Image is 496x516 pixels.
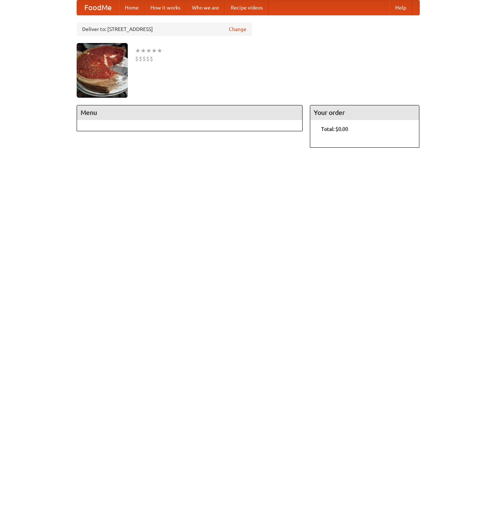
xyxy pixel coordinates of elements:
a: Who we are [186,0,225,15]
li: $ [142,55,146,63]
li: $ [135,55,139,63]
h4: Your order [310,105,419,120]
li: ★ [141,47,146,55]
h4: Menu [77,105,303,120]
li: ★ [157,47,162,55]
li: ★ [151,47,157,55]
a: How it works [145,0,186,15]
li: ★ [146,47,151,55]
li: $ [146,55,150,63]
a: Recipe videos [225,0,269,15]
a: Home [119,0,145,15]
a: Help [389,0,412,15]
li: $ [139,55,142,63]
b: Total: $0.00 [321,126,348,132]
a: Change [229,26,246,33]
li: ★ [135,47,141,55]
img: angular.jpg [77,43,128,98]
li: $ [150,55,153,63]
div: Deliver to: [STREET_ADDRESS] [77,23,252,36]
a: FoodMe [77,0,119,15]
